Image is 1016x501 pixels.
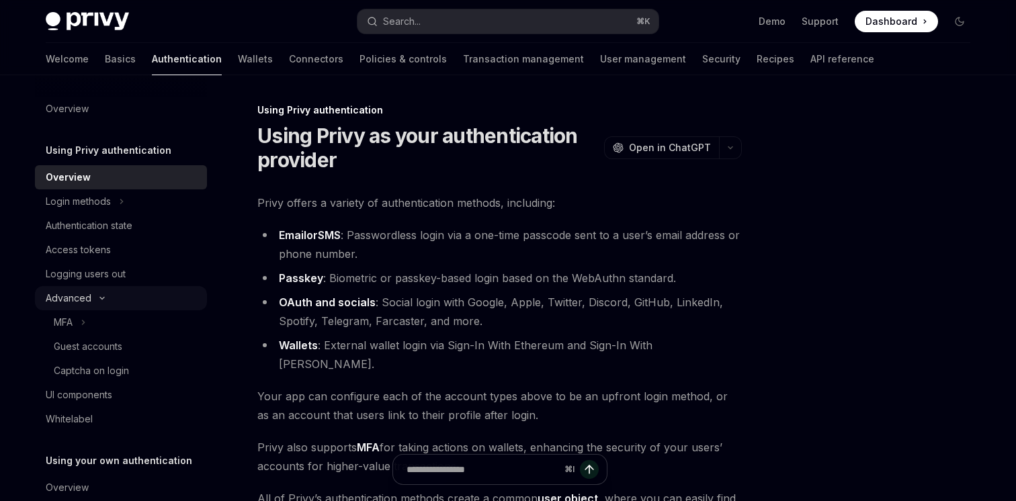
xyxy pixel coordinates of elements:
div: Search... [383,13,421,30]
a: Authentication state [35,214,207,238]
li: : Social login with Google, Apple, Twitter, Discord, GitHub, LinkedIn, Spotify, Telegram, Farcast... [257,293,742,330]
span: Privy also supports for taking actions on wallets, enhancing the security of your users’ accounts... [257,438,742,475]
a: UI components [35,383,207,407]
button: Toggle dark mode [949,11,970,32]
a: Wallets [238,43,273,75]
a: Welcome [46,43,89,75]
h1: Using Privy as your authentication provider [257,124,599,172]
div: Authentication state [46,218,132,234]
a: Whitelabel [35,407,207,431]
img: dark logo [46,12,129,31]
a: SMS [318,228,341,242]
a: Passkey [279,271,323,285]
a: Overview [35,97,207,121]
div: Overview [46,169,91,185]
li: : Biometric or passkey-based login based on the WebAuthn standard. [257,269,742,287]
a: Recipes [757,43,794,75]
li: : Passwordless login via a one-time passcode sent to a user’s email address or phone number. [257,226,742,263]
div: Whitelabel [46,411,93,427]
a: Basics [105,43,136,75]
a: Wallets [279,338,318,353]
a: Policies & controls [359,43,447,75]
h5: Using Privy authentication [46,142,171,158]
button: Open in ChatGPT [604,136,719,159]
a: Authentication [152,43,222,75]
a: User management [600,43,686,75]
button: Toggle Advanced section [35,286,207,310]
div: Overview [46,480,89,496]
a: MFA [357,441,380,455]
a: Logging users out [35,262,207,286]
span: Open in ChatGPT [629,141,711,154]
div: Logging users out [46,266,126,282]
div: Access tokens [46,242,111,258]
a: Access tokens [35,238,207,262]
a: Overview [35,165,207,189]
span: Your app can configure each of the account types above to be an upfront login method, or as an ac... [257,387,742,424]
div: Advanced [46,290,91,306]
h5: Using your own authentication [46,453,192,469]
a: Captcha on login [35,359,207,383]
div: Guest accounts [54,338,122,355]
button: Open search [357,9,659,34]
div: UI components [46,387,112,403]
span: Privy offers a variety of authentication methods, including: [257,193,742,212]
input: Ask a question... [407,455,559,484]
span: Dashboard [865,15,917,28]
span: ⌘ K [636,16,650,27]
a: Transaction management [463,43,584,75]
button: Toggle Login methods section [35,189,207,214]
div: Login methods [46,193,111,210]
li: : External wallet login via Sign-In With Ethereum and Sign-In With [PERSON_NAME]. [257,336,742,373]
div: Captcha on login [54,363,129,379]
a: Support [802,15,839,28]
a: Overview [35,475,207,500]
div: MFA [54,314,73,330]
a: Dashboard [855,11,938,32]
a: Security [702,43,740,75]
strong: or [279,228,341,242]
a: Connectors [289,43,343,75]
a: Guest accounts [35,334,207,359]
button: Toggle MFA section [35,310,207,334]
a: API reference [810,43,874,75]
a: Email [279,228,306,242]
div: Using Privy authentication [257,103,742,117]
a: Demo [759,15,786,28]
a: OAuth and socials [279,295,376,310]
button: Send message [580,460,599,479]
div: Overview [46,101,89,117]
